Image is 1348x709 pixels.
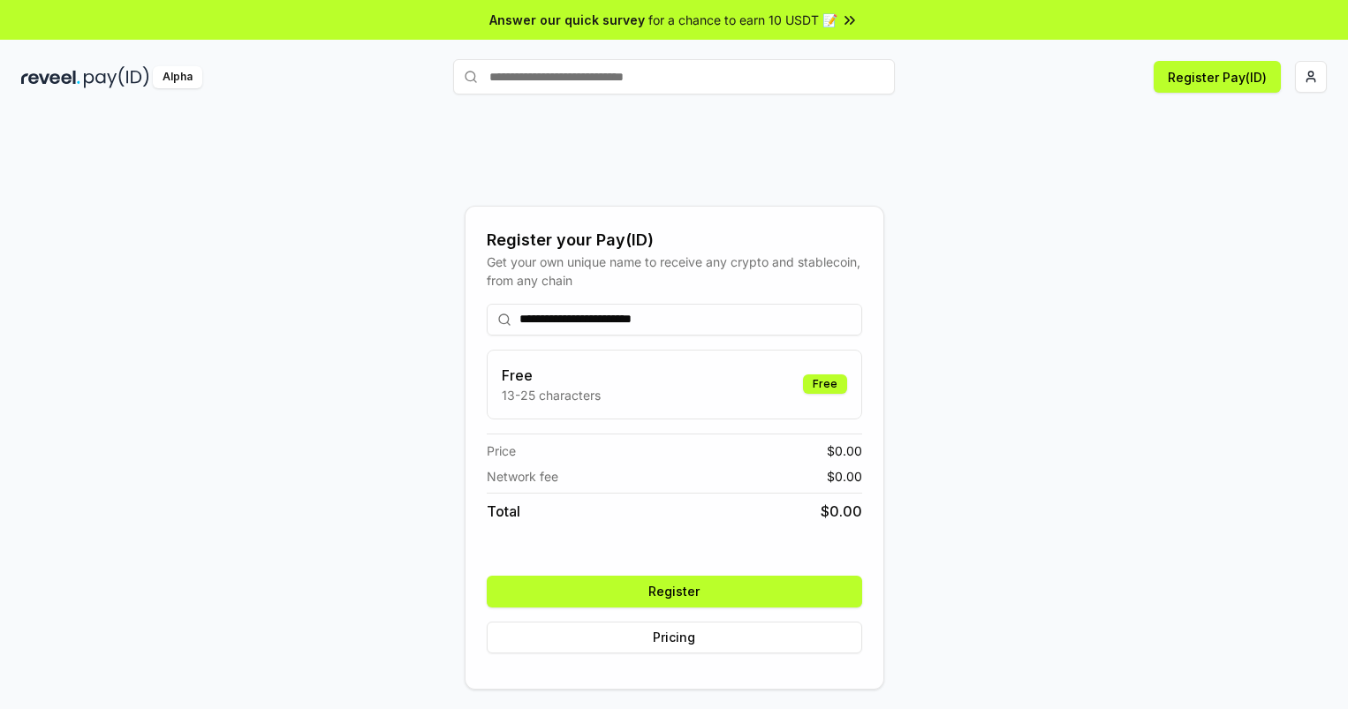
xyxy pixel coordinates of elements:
[648,11,837,29] span: for a chance to earn 10 USDT 📝
[1154,61,1281,93] button: Register Pay(ID)
[487,467,558,486] span: Network fee
[153,66,202,88] div: Alpha
[487,253,862,290] div: Get your own unique name to receive any crypto and stablecoin, from any chain
[489,11,645,29] span: Answer our quick survey
[21,66,80,88] img: reveel_dark
[502,365,601,386] h3: Free
[502,386,601,404] p: 13-25 characters
[487,441,516,460] span: Price
[487,228,862,253] div: Register your Pay(ID)
[487,501,520,522] span: Total
[487,576,862,607] button: Register
[827,467,862,486] span: $ 0.00
[827,441,862,460] span: $ 0.00
[803,374,847,394] div: Free
[821,501,862,522] span: $ 0.00
[487,622,862,653] button: Pricing
[84,66,149,88] img: pay_id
